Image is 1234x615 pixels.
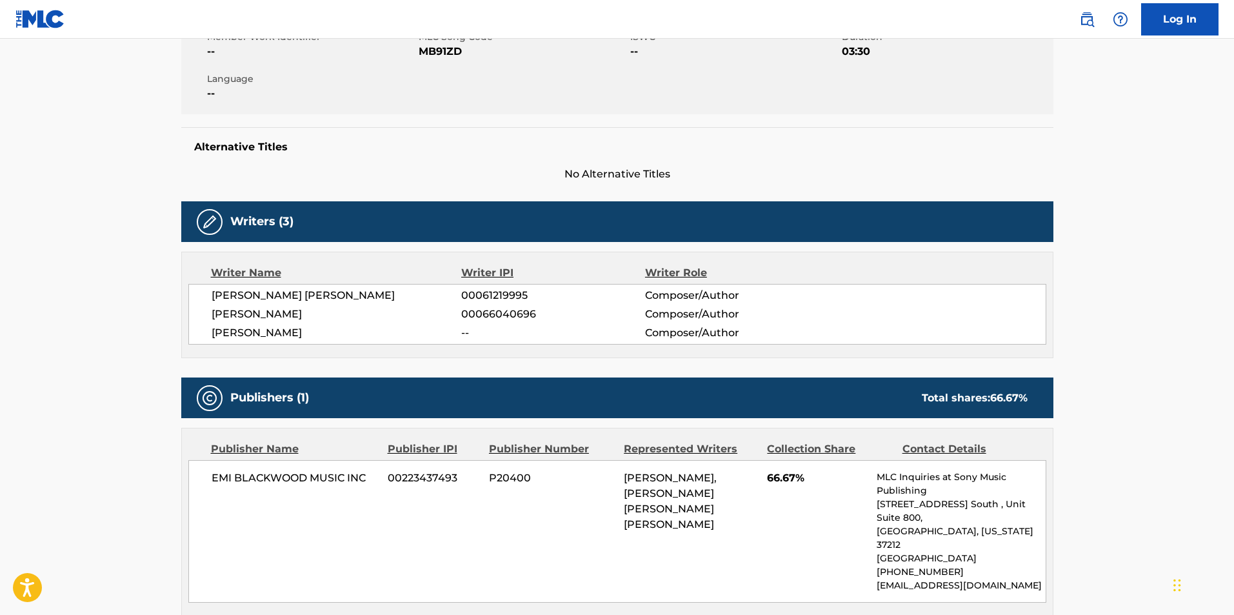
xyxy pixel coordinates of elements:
span: P20400 [489,470,614,486]
div: Help [1108,6,1133,32]
span: EMI BLACKWOOD MUSIC INC [212,470,379,486]
span: 00066040696 [461,307,644,322]
h5: Publishers (1) [230,390,309,405]
span: 03:30 [842,44,1050,59]
span: -- [207,44,415,59]
span: [PERSON_NAME] [212,307,462,322]
span: 00223437493 [388,470,479,486]
div: Writer Name [211,265,462,281]
div: Collection Share [767,441,892,457]
span: Composer/Author [645,288,812,303]
p: MLC Inquiries at Sony Music Publishing [877,470,1045,498]
img: Publishers [202,390,217,406]
p: [PHONE_NUMBER] [877,565,1045,579]
span: 66.67 % [990,392,1028,404]
a: Public Search [1074,6,1100,32]
span: MB91ZD [419,44,627,59]
div: Total shares: [922,390,1028,406]
p: [GEOGRAPHIC_DATA] [877,552,1045,565]
img: MLC Logo [15,10,65,28]
span: [PERSON_NAME] [PERSON_NAME] [212,288,462,303]
div: Publisher Number [489,441,614,457]
img: help [1113,12,1128,27]
span: -- [461,325,644,341]
span: -- [207,86,415,101]
img: search [1079,12,1095,27]
p: [STREET_ADDRESS] South , Unit Suite 800, [877,498,1045,525]
span: [PERSON_NAME], [PERSON_NAME] [PERSON_NAME] [PERSON_NAME] [624,472,717,530]
span: 66.67% [767,470,867,486]
div: Represented Writers [624,441,757,457]
a: Log In [1141,3,1219,35]
span: 00061219995 [461,288,644,303]
p: [EMAIL_ADDRESS][DOMAIN_NAME] [877,579,1045,592]
span: -- [630,44,839,59]
span: Composer/Author [645,307,812,322]
h5: Writers (3) [230,214,294,229]
div: Publisher IPI [388,441,479,457]
span: No Alternative Titles [181,166,1053,182]
span: Composer/Author [645,325,812,341]
iframe: Chat Widget [1169,553,1234,615]
p: [GEOGRAPHIC_DATA], [US_STATE] 37212 [877,525,1045,552]
img: Writers [202,214,217,230]
div: Drag [1173,566,1181,605]
h5: Alternative Titles [194,141,1040,154]
div: Writer IPI [461,265,645,281]
span: [PERSON_NAME] [212,325,462,341]
div: Publisher Name [211,441,378,457]
span: Language [207,72,415,86]
div: Contact Details [902,441,1028,457]
div: Writer Role [645,265,812,281]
